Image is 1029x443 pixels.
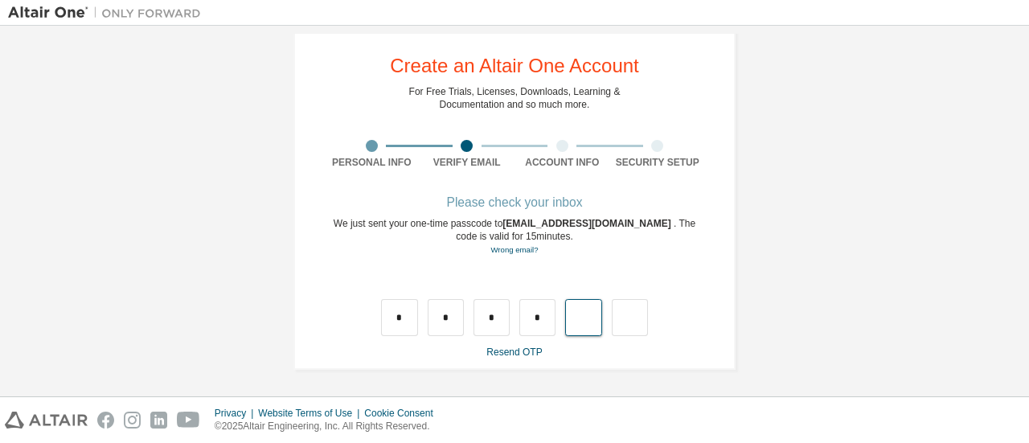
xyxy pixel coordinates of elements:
[324,198,705,207] div: Please check your inbox
[610,156,706,169] div: Security Setup
[514,156,610,169] div: Account Info
[324,217,705,256] div: We just sent your one-time passcode to . The code is valid for 15 minutes.
[364,407,442,420] div: Cookie Consent
[390,56,639,76] div: Create an Altair One Account
[409,85,621,111] div: For Free Trials, Licenses, Downloads, Learning & Documentation and so much more.
[177,412,200,429] img: youtube.svg
[124,412,141,429] img: instagram.svg
[97,412,114,429] img: facebook.svg
[150,412,167,429] img: linkedin.svg
[420,156,515,169] div: Verify Email
[324,156,420,169] div: Personal Info
[486,347,542,358] a: Resend OTP
[215,407,258,420] div: Privacy
[215,420,443,433] p: © 2025 Altair Engineering, Inc. All Rights Reserved.
[502,218,674,229] span: [EMAIL_ADDRESS][DOMAIN_NAME]
[8,5,209,21] img: Altair One
[490,245,538,254] a: Go back to the registration form
[258,407,364,420] div: Website Terms of Use
[5,412,88,429] img: altair_logo.svg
